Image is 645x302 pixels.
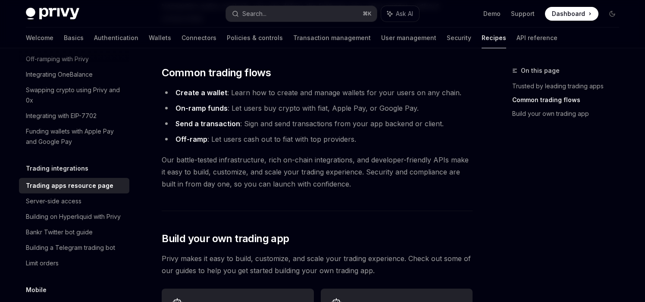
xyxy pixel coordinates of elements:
[26,69,93,80] div: Integrating OneBalance
[26,8,79,20] img: dark logo
[26,126,124,147] div: Funding wallets with Apple Pay and Google Pay
[19,224,129,240] a: Bankr Twitter bot guide
[483,9,501,18] a: Demo
[162,133,473,145] li: : Let users cash out to fiat with top providers.
[19,178,129,193] a: Trading apps resource page
[19,209,129,224] a: Building on Hyperliquid with Privy
[162,66,271,80] span: Common trading flows
[175,104,228,113] a: On-ramp funds
[149,28,171,48] a: Wallets
[545,7,598,21] a: Dashboard
[26,243,115,253] div: Building a Telegram trading bot
[175,135,207,144] a: Off-ramp
[482,28,506,48] a: Recipes
[19,67,129,82] a: Integrating OneBalance
[293,28,371,48] a: Transaction management
[396,9,413,18] span: Ask AI
[26,285,47,295] h5: Mobile
[162,118,473,130] li: : Sign and send transactions from your app backend or client.
[26,258,59,268] div: Limit orders
[227,28,283,48] a: Policies & controls
[26,196,81,206] div: Server-side access
[175,88,227,97] a: Create a wallet
[447,28,471,48] a: Security
[19,124,129,149] a: Funding wallets with Apple Pay and Google Pay
[242,9,266,19] div: Search...
[226,6,377,22] button: Search...⌘K
[162,87,473,99] li: : Learn how to create and manage wallets for your users on any chain.
[19,193,129,209] a: Server-side access
[162,252,473,277] span: Privy makes it easy to build, customize, and scale your trading experience. Check out some of our...
[363,10,372,17] span: ⌘ K
[521,65,560,76] span: On this page
[19,108,129,124] a: Integrating with EIP-7702
[511,9,535,18] a: Support
[552,9,585,18] span: Dashboard
[26,28,53,48] a: Welcome
[517,28,557,48] a: API reference
[26,163,88,174] h5: Trading integrations
[26,111,97,121] div: Integrating with EIP-7702
[605,7,619,21] button: Toggle dark mode
[26,85,124,106] div: Swapping crypto using Privy and 0x
[19,240,129,255] a: Building a Telegram trading bot
[381,28,436,48] a: User management
[381,6,419,22] button: Ask AI
[26,212,121,222] div: Building on Hyperliquid with Privy
[26,181,113,191] div: Trading apps resource page
[162,154,473,190] span: Our battle-tested infrastructure, rich on-chain integrations, and developer-friendly APIs make it...
[512,79,626,93] a: Trusted by leading trading apps
[175,119,240,128] a: Send a transaction
[162,102,473,114] li: : Let users buy crypto with fiat, Apple Pay, or Google Pay.
[64,28,84,48] a: Basics
[162,232,289,246] span: Build your own trading app
[182,28,216,48] a: Connectors
[26,227,93,237] div: Bankr Twitter bot guide
[19,82,129,108] a: Swapping crypto using Privy and 0x
[512,93,626,107] a: Common trading flows
[512,107,626,121] a: Build your own trading app
[19,255,129,271] a: Limit orders
[94,28,138,48] a: Authentication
